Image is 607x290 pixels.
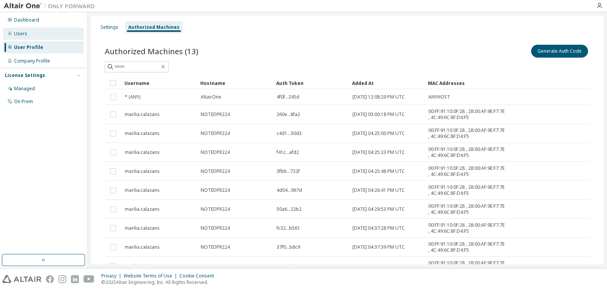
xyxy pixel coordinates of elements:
[201,263,230,269] span: NOTEDPR224
[83,275,94,283] img: youtube.svg
[58,275,66,283] img: instagram.svg
[124,77,194,89] div: Username
[352,130,405,136] span: [DATE] 04:25:00 PM UTC
[200,77,270,89] div: Hostname
[428,184,506,196] span: 00:FF:91:10:0F:28 , 28:00:AF:9E:F7:7E , 4C:49:6C:8F:D4:F5
[71,275,79,283] img: linkedin.svg
[125,263,160,269] span: marilia.calazans
[14,86,35,92] div: Managed
[201,187,230,193] span: NOTEDPR224
[531,45,588,58] button: Generate Auth Code
[428,127,506,140] span: 00:FF:91:10:0F:28 , 28:00:AF:9E:F7:7E , 4C:49:6C:8F:D4:F5
[125,206,160,212] span: marilia.calazans
[14,31,27,37] div: Users
[101,24,118,30] div: Settings
[277,111,300,118] span: 260e...8fa2
[352,149,405,155] span: [DATE] 04:25:23 PM UTC
[125,130,160,136] span: marilia.calazans
[14,44,43,50] div: User Profile
[125,187,160,193] span: marilia.calazans
[428,77,506,89] div: MAC Addresses
[352,244,405,250] span: [DATE] 04:37:39 PM UTC
[352,225,405,231] span: [DATE] 04:37:28 PM UTC
[4,2,99,10] img: Altair One
[125,111,160,118] span: marilia.calazans
[428,108,506,121] span: 00:FF:91:10:0F:28 , 28:00:AF:9E:F7:7E , 4C:49:6C:8F:D4:F5
[277,168,300,174] span: 3fbb...722f
[201,130,230,136] span: NOTEDPR224
[14,99,33,105] div: On Prem
[277,187,302,193] span: 4d04...967d
[128,24,179,30] div: Authorized Machines
[201,149,230,155] span: NOTEDPR224
[125,168,160,174] span: marilia.calazans
[428,260,506,272] span: 00:FF:91:10:0F:28 , 28:00:AF:9E:F7:7E , 4C:49:6C:8F:D4:F5
[277,149,299,155] span: f41c...afd2
[277,94,299,100] span: 4f0f...245d
[201,225,230,231] span: NOTEDPR224
[5,72,45,78] div: License Settings
[277,244,300,250] span: 37f0...b8c9
[125,94,140,100] span: * (ANY)
[46,275,54,283] img: facebook.svg
[352,94,405,100] span: [DATE] 12:08:29 PM UTC
[201,94,221,100] span: AltairOne
[277,263,302,269] span: 5a50...b4aa
[201,244,230,250] span: NOTEDPR224
[352,111,405,118] span: [DATE] 03:00:18 PM UTC
[14,17,39,23] div: Dashboard
[201,206,230,212] span: NOTEDPR224
[352,77,422,89] div: Added At
[2,275,41,283] img: altair_logo.svg
[428,203,506,215] span: 00:FF:91:10:0F:28 , 28:00:AF:9E:F7:7E , 4C:49:6C:8F:D4:F5
[125,149,160,155] span: marilia.calazans
[428,94,450,100] span: ANYHOST
[277,206,302,212] span: 50a6...22b2
[352,168,405,174] span: [DATE] 04:25:48 PM UTC
[277,130,302,136] span: c4d1...30d3
[179,273,219,279] div: Cookie Consent
[105,46,198,56] span: Authorized Machines (13)
[428,222,506,234] span: 00:FF:91:10:0F:28 , 28:00:AF:9E:F7:7E , 4C:49:6C:8F:D4:F5
[428,146,506,158] span: 00:FF:91:10:0F:28 , 28:00:AF:9E:F7:7E , 4C:49:6C:8F:D4:F5
[201,111,230,118] span: NOTEDPR224
[277,225,300,231] span: fc32...b561
[14,58,50,64] div: Company Profile
[201,168,230,174] span: NOTEDPR224
[428,165,506,177] span: 00:FF:91:10:0F:28 , 28:00:AF:9E:F7:7E , 4C:49:6C:8F:D4:F5
[124,273,179,279] div: Website Terms of Use
[101,273,124,279] div: Privacy
[125,225,160,231] span: marilia.calazans
[352,263,405,269] span: [DATE] 04:42:18 PM UTC
[428,241,506,253] span: 00:FF:91:10:0F:28 , 28:00:AF:9E:F7:7E , 4C:49:6C:8F:D4:F5
[125,244,160,250] span: marilia.calazans
[101,279,219,285] p: © 2025 Altair Engineering, Inc. All Rights Reserved.
[276,77,346,89] div: Auth Token
[352,206,405,212] span: [DATE] 04:29:53 PM UTC
[352,187,405,193] span: [DATE] 04:26:41 PM UTC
